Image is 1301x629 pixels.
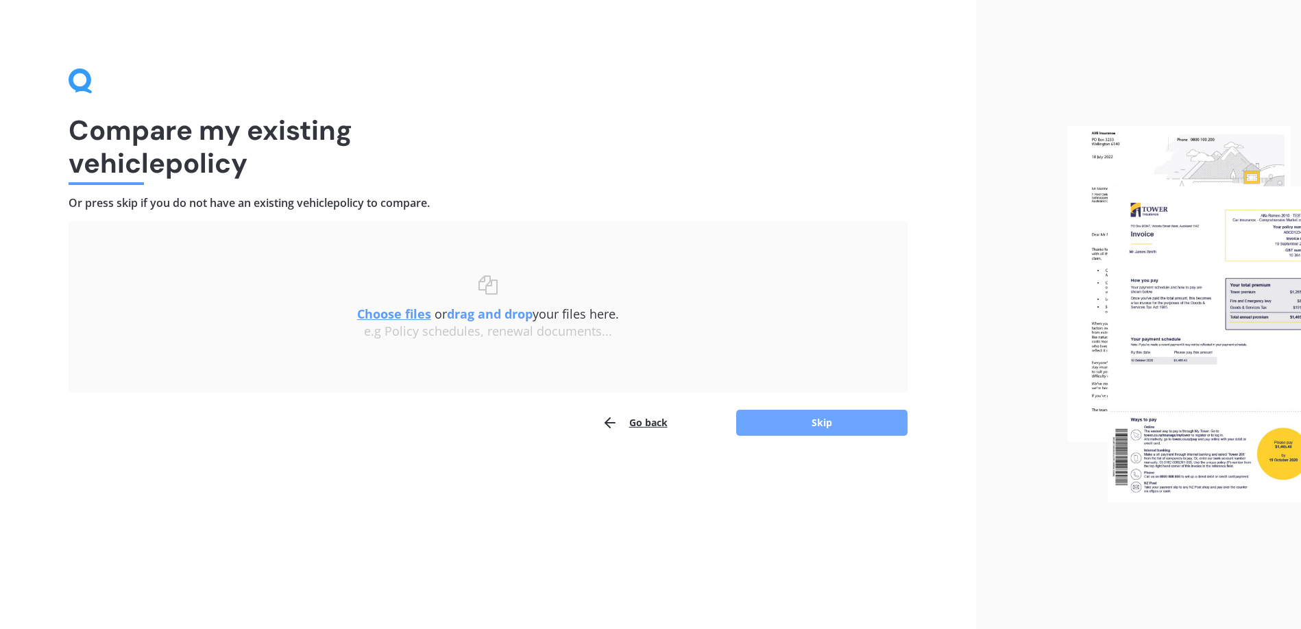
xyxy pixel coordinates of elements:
div: e.g Policy schedules, renewal documents... [96,324,880,339]
b: drag and drop [447,306,533,322]
button: Go back [602,409,668,436]
img: files.webp [1067,126,1301,503]
u: Choose files [357,306,431,322]
span: or your files here. [357,306,619,322]
h4: Or press skip if you do not have an existing vehicle policy to compare. [69,196,908,210]
h1: Compare my existing vehicle policy [69,114,908,180]
button: Skip [736,410,908,436]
